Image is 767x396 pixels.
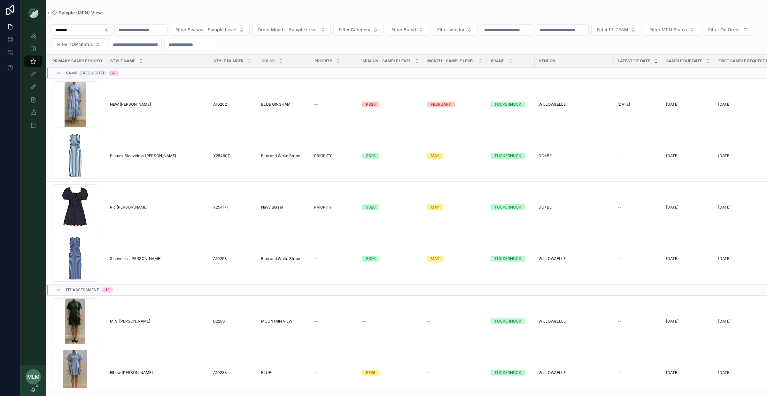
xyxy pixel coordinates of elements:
[314,256,354,261] a: --
[649,27,687,33] span: Filter MPN Status
[718,256,731,261] span: [DATE]
[339,27,370,33] span: Filter Category
[362,204,419,210] a: SS26
[261,58,275,64] span: Color
[617,370,621,375] span: --
[538,205,610,210] a: DO+BE
[213,205,229,210] span: Y25417T
[333,24,383,36] button: Select Button
[110,153,205,158] a: Pintuck Sleeveless [PERSON_NAME]
[314,370,354,375] a: --
[261,256,300,261] span: Blue and White Stripe
[261,102,306,107] a: BLUE GINGHAM
[213,319,253,324] a: B2286
[362,319,419,324] a: --
[314,319,354,324] a: --
[427,102,483,107] a: FEBRUARY
[110,102,151,107] span: NEW [PERSON_NAME]
[538,370,566,375] span: WILLOW&ELLE
[213,205,253,210] a: Y25417T
[617,102,630,107] span: [DATE]
[213,102,227,107] span: A10202
[666,102,678,107] span: [DATE]
[491,318,531,324] a: TUCKERNUCK
[494,318,521,324] div: TUCKERNUCK
[110,256,205,261] a: Sleeveless [PERSON_NAME]
[252,24,331,36] button: Select Button
[494,204,521,210] div: TUCKERNUCK
[431,102,451,107] div: FEBRUARY
[617,153,658,158] a: --
[261,319,306,324] a: MOUNTAIN VIEW
[362,319,366,324] span: --
[28,8,38,18] img: App logo
[666,205,710,210] a: [DATE]
[110,205,148,210] span: Ric [PERSON_NAME]
[666,319,710,324] a: [DATE]
[213,319,225,324] span: B2286
[386,24,429,36] button: Select Button
[538,256,610,261] a: WILLOW&ELLE
[366,256,376,262] div: SS26
[491,102,531,107] a: TUCKERNUCK
[431,256,439,262] div: MAY
[362,370,419,376] a: RE26
[617,153,621,158] span: --
[110,319,205,324] a: MINI [PERSON_NAME]
[261,205,283,210] span: Navy Blazer
[718,205,731,210] span: [DATE]
[617,205,621,210] span: --
[437,27,464,33] span: Filter Vendor
[314,102,354,107] a: --
[52,58,102,64] span: PRIMARY SAMPLE PHOTO
[366,102,376,107] div: PS26
[427,153,483,159] a: MAY
[110,256,161,261] span: Sleeveless [PERSON_NAME]
[366,204,376,210] div: SS26
[666,205,678,210] span: [DATE]
[170,24,250,36] button: Select Button
[427,256,483,262] a: MAY
[708,27,740,33] span: Filter On Order
[213,58,244,64] span: Style Number
[213,102,253,107] a: A10202
[644,24,700,36] button: Select Button
[718,102,731,107] span: [DATE]
[261,319,292,324] span: MOUNTAIN VIEW
[617,370,658,375] a: --
[538,102,566,107] span: WILLOW&ELLE
[112,71,115,76] div: 4
[617,102,658,107] a: [DATE]
[261,256,306,261] a: Blue and White Stripe
[66,287,99,293] span: Fit Assessment
[213,153,230,158] span: Y25460T
[261,370,306,375] a: BLUE
[427,58,475,64] span: MONTH - SAMPLE LEVEL
[666,256,710,261] a: [DATE]
[617,319,621,324] span: --
[110,205,205,210] a: Ric [PERSON_NAME]
[110,58,135,64] span: Style Name
[314,102,318,107] span: --
[110,153,176,158] span: Pintuck Sleeveless [PERSON_NAME]
[431,153,439,159] div: MAY
[314,58,332,64] span: PRIORITY
[666,58,702,64] span: Sample Due Date
[494,370,521,376] div: TUCKERNUCK
[104,27,112,33] button: Clear
[666,370,710,375] a: [DATE]
[261,102,291,107] span: BLUE GINGHAM
[718,153,731,158] span: [DATE]
[314,256,318,261] span: --
[427,319,483,324] a: --
[175,27,236,33] span: Filter Season - Sample Level
[617,319,658,324] a: --
[362,153,419,159] a: SS26
[432,24,477,36] button: Select Button
[597,27,628,33] span: Filter PL TEAM
[261,153,300,158] span: Blue and White Stripe
[591,24,641,36] button: Select Button
[538,153,610,158] a: DO+BE
[261,153,306,158] a: Blue and White Stripe
[366,370,375,376] div: RE26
